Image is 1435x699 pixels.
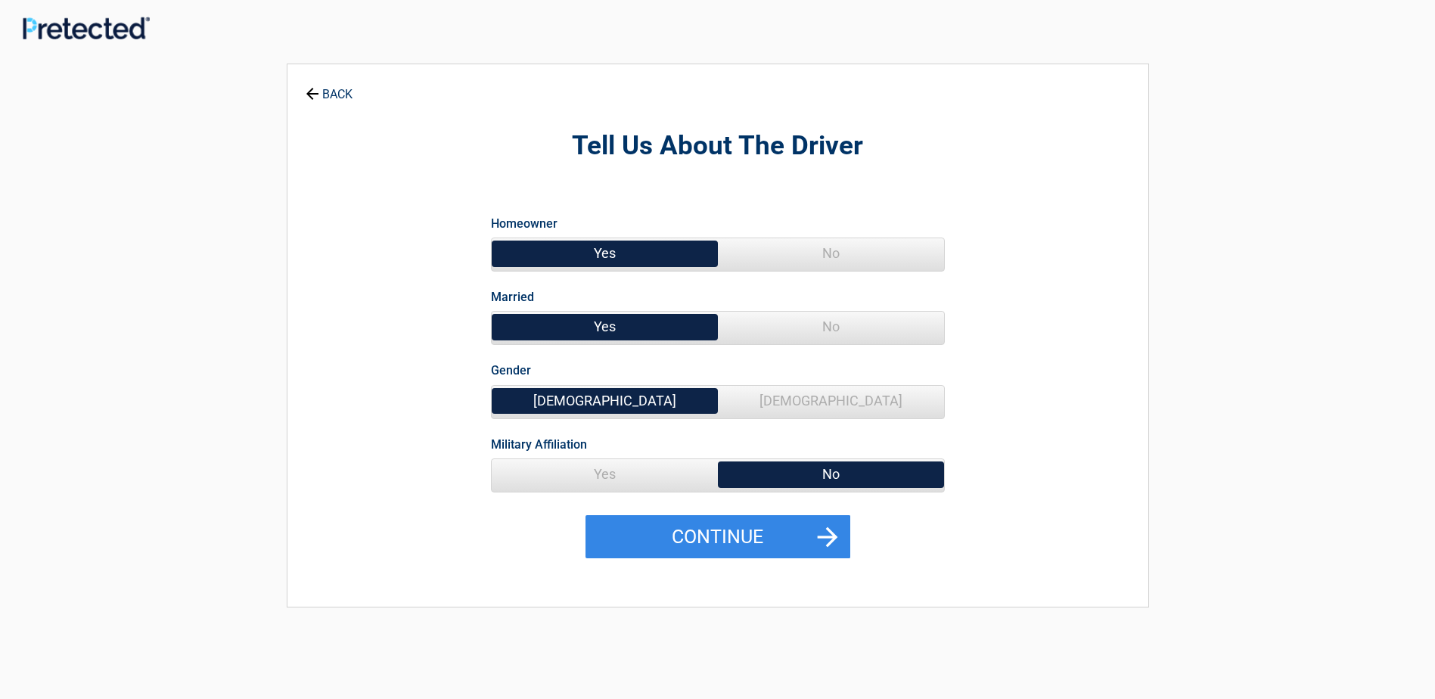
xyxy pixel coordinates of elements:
span: Yes [492,238,718,269]
span: [DEMOGRAPHIC_DATA] [492,386,718,416]
a: BACK [303,74,356,101]
label: Married [491,287,534,307]
span: Yes [492,312,718,342]
span: No [718,312,944,342]
img: Main Logo [23,17,150,39]
span: No [718,459,944,489]
button: Continue [585,515,850,559]
span: Yes [492,459,718,489]
label: Homeowner [491,213,558,234]
span: No [718,238,944,269]
label: Military Affiliation [491,434,587,455]
h2: Tell Us About The Driver [371,129,1065,164]
span: [DEMOGRAPHIC_DATA] [718,386,944,416]
label: Gender [491,360,531,381]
